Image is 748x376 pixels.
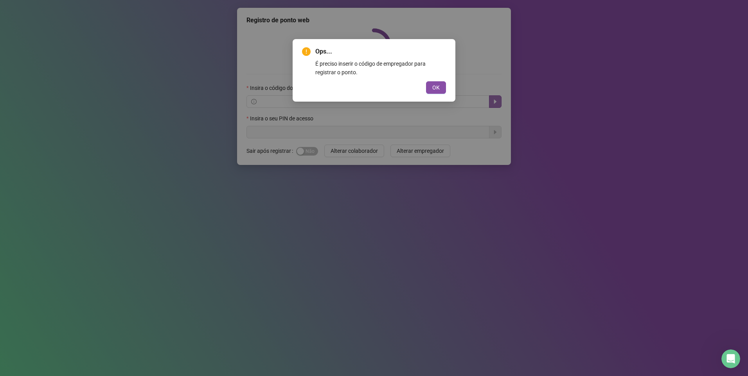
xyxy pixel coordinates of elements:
[315,59,446,77] div: É preciso inserir o código de empregador para registrar o ponto.
[315,47,446,56] span: Ops...
[721,349,740,368] iframe: Intercom live chat
[426,81,446,94] button: OK
[302,47,311,56] span: exclamation-circle
[432,83,440,92] span: OK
